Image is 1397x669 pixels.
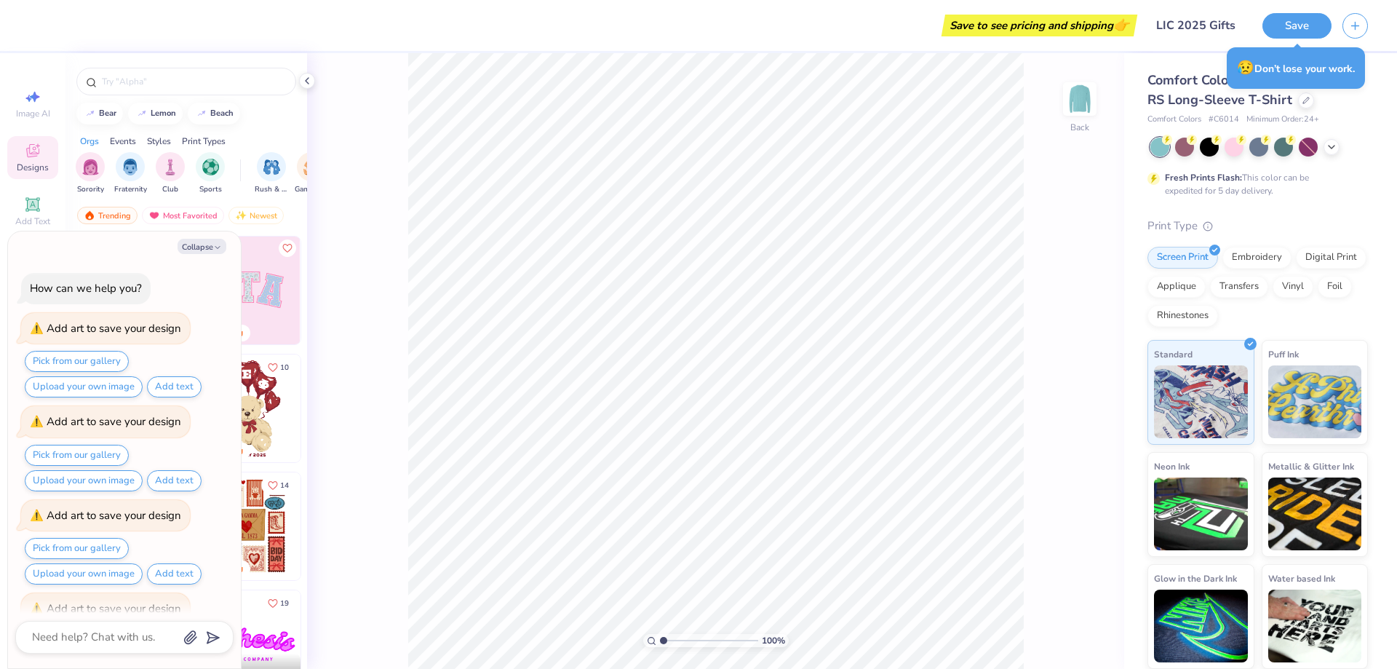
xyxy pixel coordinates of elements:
[25,470,143,491] button: Upload your own image
[47,414,181,429] div: Add art to save your design
[188,103,240,124] button: beach
[1209,114,1239,126] span: # C6014
[193,237,301,344] img: 9980f5e8-e6a1-4b4a-8839-2b0e9349023c
[1268,590,1362,662] img: Water based Ink
[1147,276,1206,298] div: Applique
[128,103,183,124] button: lemon
[25,538,129,559] button: Pick from our gallery
[77,207,138,224] div: Trending
[945,15,1134,36] div: Save to see pricing and shipping
[162,159,178,175] img: Club Image
[114,184,147,195] span: Fraternity
[263,159,280,175] img: Rush & Bid Image
[193,472,301,580] img: 6de2c09e-6ade-4b04-8ea6-6dac27e4729e
[279,240,296,257] button: Like
[122,159,138,175] img: Fraternity Image
[1070,121,1089,134] div: Back
[261,475,295,495] button: Like
[99,109,116,117] div: bear
[25,563,143,585] button: Upload your own image
[47,601,181,616] div: Add art to save your design
[84,109,96,118] img: trend_line.gif
[1237,58,1254,77] span: 😥
[196,109,207,118] img: trend_line.gif
[199,184,222,195] span: Sports
[1262,13,1332,39] button: Save
[255,152,288,195] button: filter button
[76,152,105,195] button: filter button
[1268,459,1354,474] span: Metallic & Glitter Ink
[295,152,328,195] div: filter for Game Day
[82,159,99,175] img: Sorority Image
[156,152,185,195] button: filter button
[151,109,176,117] div: lemon
[100,74,287,89] input: Try "Alpha"
[162,184,178,195] span: Club
[25,351,129,372] button: Pick from our gallery
[295,184,328,195] span: Game Day
[1296,247,1366,269] div: Digital Print
[16,108,50,119] span: Image AI
[1154,347,1193,362] span: Standard
[303,159,320,175] img: Game Day Image
[76,152,105,195] div: filter for Sorority
[255,152,288,195] div: filter for Rush & Bid
[1154,365,1248,438] img: Standard
[147,135,171,148] div: Styles
[182,135,226,148] div: Print Types
[114,152,147,195] button: filter button
[47,321,181,336] div: Add art to save your design
[1165,171,1344,197] div: This color can be expedited for 5 day delivery.
[300,472,407,580] img: b0e5e834-c177-467b-9309-b33acdc40f03
[1147,247,1218,269] div: Screen Print
[77,184,104,195] span: Sorority
[280,364,289,371] span: 10
[1246,114,1319,126] span: Minimum Order: 24 +
[1147,305,1218,327] div: Rhinestones
[136,109,148,118] img: trend_line.gif
[228,207,284,224] div: Newest
[147,563,202,585] button: Add text
[1318,276,1352,298] div: Foil
[114,152,147,195] div: filter for Fraternity
[147,470,202,491] button: Add text
[1268,478,1362,550] img: Metallic & Glitter Ink
[47,508,181,523] div: Add art to save your design
[1154,571,1237,586] span: Glow in the Dark Ink
[1147,114,1201,126] span: Comfort Colors
[148,210,160,221] img: most_fav.gif
[280,482,289,489] span: 14
[1268,347,1299,362] span: Puff Ink
[1227,47,1365,89] div: Don’t lose your work.
[84,210,95,221] img: trending.gif
[156,152,185,195] div: filter for Club
[1147,71,1364,108] span: Comfort Colors Adult Heavyweight RS Long-Sleeve T-Shirt
[147,376,202,397] button: Add text
[1222,247,1291,269] div: Embroidery
[235,210,247,221] img: Newest.gif
[80,135,99,148] div: Orgs
[25,445,129,466] button: Pick from our gallery
[15,215,50,227] span: Add Text
[295,152,328,195] button: filter button
[1154,459,1190,474] span: Neon Ink
[1145,11,1251,40] input: Untitled Design
[1147,218,1368,234] div: Print Type
[1154,590,1248,662] img: Glow in the Dark Ink
[193,355,301,462] img: 587403a7-0594-4a7f-b2bd-0ca67a3ff8dd
[110,135,136,148] div: Events
[261,357,295,377] button: Like
[210,109,234,117] div: beach
[178,239,226,254] button: Collapse
[196,152,225,195] button: filter button
[1210,276,1268,298] div: Transfers
[762,634,785,647] span: 100 %
[196,152,225,195] div: filter for Sports
[1268,571,1335,586] span: Water based Ink
[17,162,49,173] span: Designs
[1154,478,1248,550] img: Neon Ink
[300,237,407,344] img: 5ee11766-d822-42f5-ad4e-763472bf8dcf
[300,355,407,462] img: e74243e0-e378-47aa-a400-bc6bcb25063a
[142,207,224,224] div: Most Favorited
[1268,365,1362,438] img: Puff Ink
